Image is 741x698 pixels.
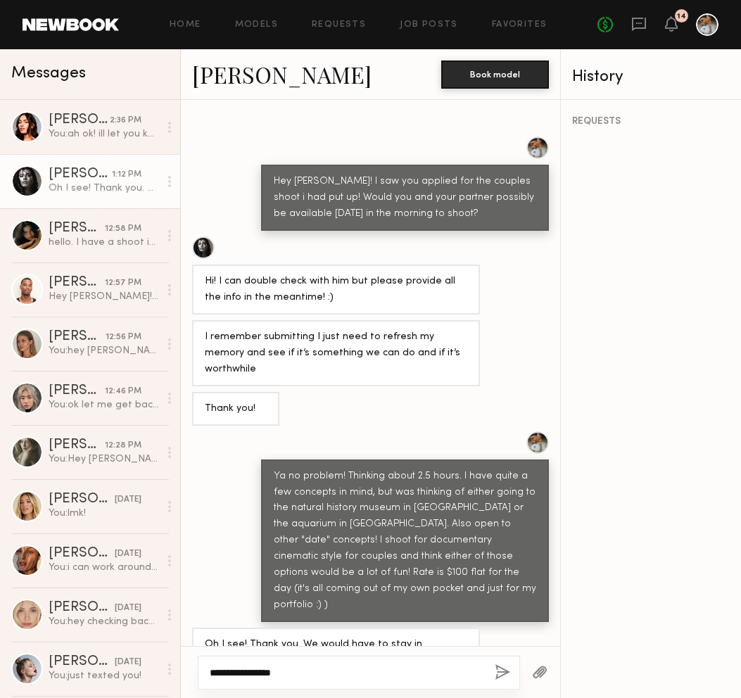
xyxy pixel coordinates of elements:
div: 12:57 PM [105,277,141,290]
div: Ya no problem! Thinking about 2.5 hours. I have quite a few concepts in mind, but was thinking of... [274,469,536,614]
div: [PERSON_NAME] [49,113,110,127]
div: You: ok let me get back to you :) [49,398,159,412]
div: [DATE] [115,602,141,615]
div: [DATE] [115,547,141,561]
div: [PERSON_NAME] [49,222,105,236]
div: [DATE] [115,656,141,669]
div: History [572,69,730,85]
div: You: ah ok! ill let you know when i have another open time! what does next week look like for you... [49,127,159,141]
div: [PERSON_NAME] [49,547,115,561]
div: Thank you! [205,401,267,417]
button: Book model [441,61,549,89]
div: Hey [PERSON_NAME]! I saw you applied for the couples shoot i had put up! Would you and your partn... [274,174,536,222]
a: Job Posts [400,20,458,30]
div: [PERSON_NAME] [49,384,105,398]
a: [PERSON_NAME] [192,59,372,89]
div: You: lmk! [49,507,159,520]
div: You: Hey [PERSON_NAME]! I saw you applied for the couples shoot i had put up! Would you and your ... [49,452,159,466]
div: [DATE] [115,493,141,507]
div: 12:46 PM [105,385,141,398]
div: [PERSON_NAME] [49,655,115,669]
div: 12:28 PM [105,439,141,452]
a: Book model [441,68,549,80]
div: 2:36 PM [110,114,141,127]
div: You: i can work around you just let me know when you both are free and we can make it happen! [49,561,159,574]
div: Hi! I can double check with him but please provide all the info in the meantime! :) [205,274,467,306]
div: [PERSON_NAME] [49,276,105,290]
div: You: hey [PERSON_NAME]! only just seeing this but i have some availability [DATE] morning if you ... [49,344,159,357]
div: [PERSON_NAME] [49,167,112,182]
div: You: just texted you! [49,669,159,683]
div: You: hey checking back in again! [49,615,159,628]
div: 12:58 PM [105,222,141,236]
div: [PERSON_NAME] [49,601,115,615]
span: Messages [11,65,86,82]
div: 14 [677,13,686,20]
a: Models [235,20,278,30]
div: hello. I have a shoot in the morning that day but i can do saterday evening or [DATE] morning [49,236,159,249]
div: [PERSON_NAME] [49,438,105,452]
div: I remember submitting I just need to refresh my memory and see if it’s something we can do and if... [205,329,467,378]
div: Oh I see! Thank you. We would have to stay in [GEOGRAPHIC_DATA] area and if it’s 2.5 hours then $... [205,637,467,685]
div: Oh I see! Thank you. We would have to stay in [GEOGRAPHIC_DATA] area and if it’s 2.5 hours then $... [49,182,159,195]
div: Hey [PERSON_NAME]! Yes we are available. Will my partner and I both be paid or is the rate for us... [49,290,159,303]
a: Home [170,20,201,30]
div: [PERSON_NAME] [49,493,115,507]
div: REQUESTS [572,117,730,127]
a: Requests [312,20,366,30]
div: [PERSON_NAME] [49,330,106,344]
div: 1:12 PM [112,168,141,182]
a: Favorites [492,20,547,30]
div: 12:56 PM [106,331,141,344]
